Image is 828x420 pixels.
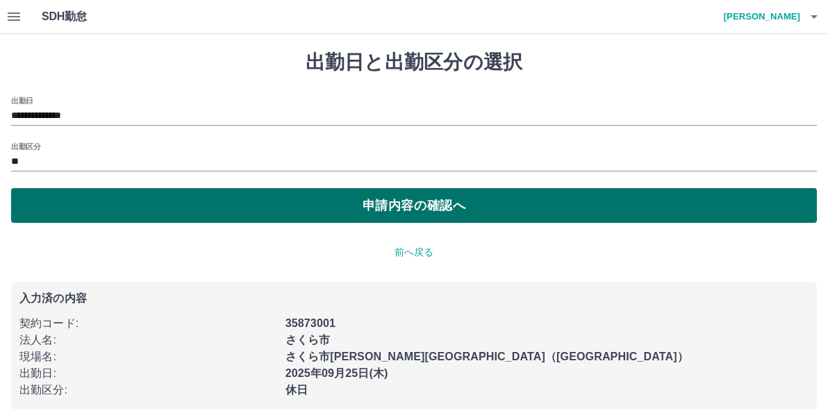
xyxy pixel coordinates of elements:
p: 出勤日 : [19,365,277,382]
button: 申請内容の確認へ [11,188,817,223]
b: 2025年09月25日(木) [285,367,388,379]
p: 前へ戻る [11,245,817,260]
b: さくら市 [285,334,331,346]
b: 35873001 [285,317,336,329]
label: 出勤区分 [11,141,40,151]
h1: 出勤日と出勤区分の選択 [11,51,817,74]
p: 入力済の内容 [19,293,809,304]
b: さくら市[PERSON_NAME][GEOGRAPHIC_DATA]（[GEOGRAPHIC_DATA]） [285,351,688,362]
p: 現場名 : [19,348,277,365]
p: 契約コード : [19,315,277,332]
p: 法人名 : [19,332,277,348]
b: 休日 [285,384,308,396]
label: 出勤日 [11,95,33,106]
p: 出勤区分 : [19,382,277,398]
